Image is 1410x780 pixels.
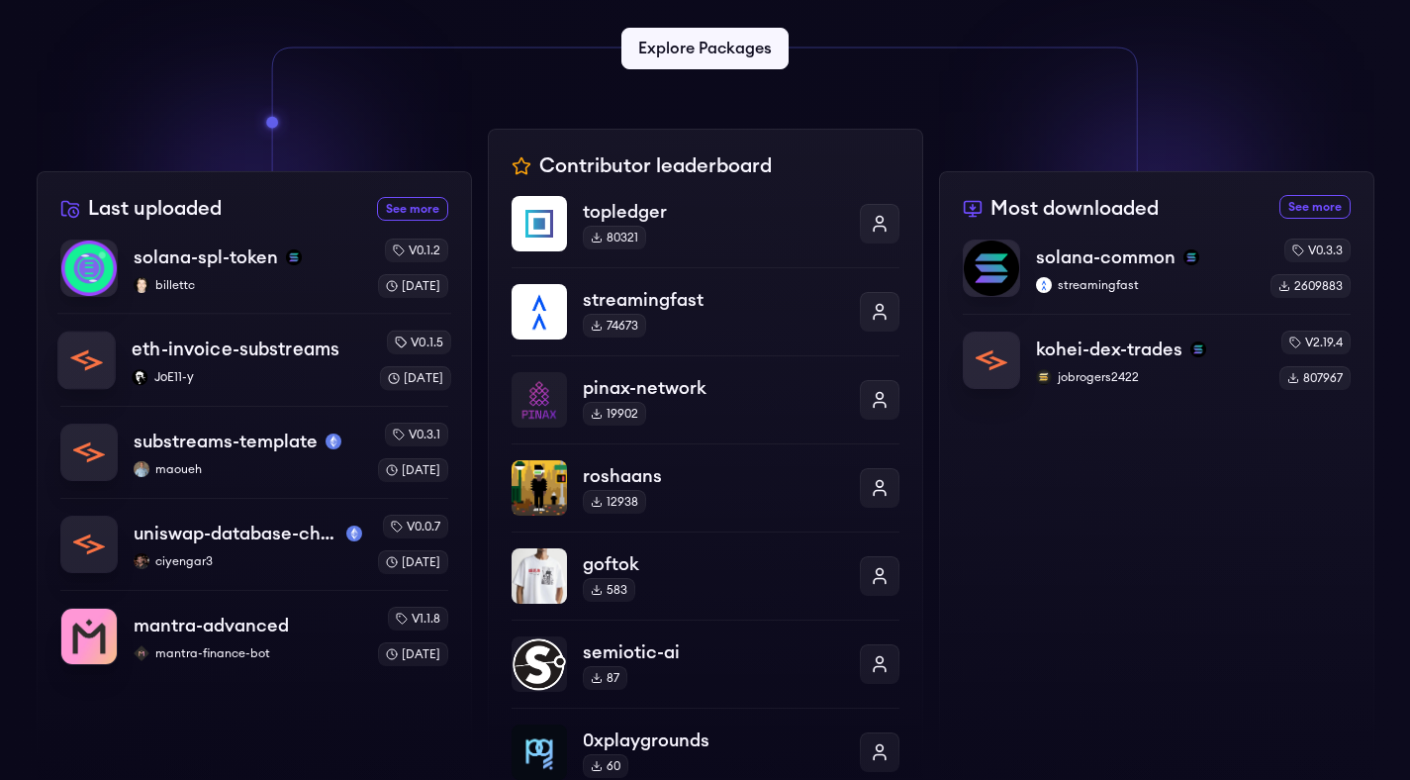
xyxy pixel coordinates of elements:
a: solana-spl-tokensolana-spl-tokensolanabillettcbillettcv0.1.2[DATE] [60,239,448,314]
img: mainnet [326,434,341,449]
img: maoueh [134,461,149,477]
img: goftok [512,548,567,604]
div: v2.19.4 [1281,331,1351,354]
div: [DATE] [378,642,448,666]
p: solana-common [1036,244,1175,271]
img: uniswap-database-changes-mainnet [61,517,117,572]
p: jobrogers2422 [1036,369,1264,385]
div: [DATE] [378,458,448,482]
p: uniswap-database-changes-mainnet [134,520,338,547]
a: semiotic-aisemiotic-ai87 [512,620,899,708]
a: streamingfaststreamingfast74673 [512,267,899,355]
a: See more most downloaded packages [1279,195,1351,219]
p: roshaans [583,462,844,490]
a: goftokgoftok583 [512,532,899,620]
p: mantra-advanced [134,612,289,639]
img: billettc [134,277,149,293]
img: pinax-network [512,372,567,428]
img: solana-spl-token [61,241,117,296]
img: jobrogers2422 [1036,369,1052,385]
div: 583 [583,578,635,602]
p: semiotic-ai [583,638,844,666]
div: 87 [583,666,627,690]
img: 0xplaygrounds [512,725,567,780]
div: 80321 [583,226,646,249]
p: 0xplaygrounds [583,727,844,754]
img: JoE11-y [132,369,147,385]
img: solana [286,249,302,265]
div: 74673 [583,314,646,338]
p: billettc [134,277,362,293]
p: goftok [583,550,844,578]
p: kohei-dex-trades [1036,336,1182,363]
a: substreams-templatesubstreams-templatemainnetmaouehmaouehv0.3.1[DATE] [60,406,448,498]
a: mantra-advancedmantra-advancedmantra-finance-botmantra-finance-botv1.1.8[DATE] [60,590,448,666]
img: substreams-template [61,425,117,480]
a: pinax-networkpinax-network19902 [512,355,899,443]
div: [DATE] [379,366,450,390]
a: topledgertopledger80321 [512,196,899,267]
img: solana [1183,249,1199,265]
div: 2609883 [1270,274,1351,298]
p: substreams-template [134,428,318,455]
p: eth-invoice-substreams [132,336,339,363]
div: v0.1.2 [385,239,448,262]
img: roshaans [512,460,567,516]
div: [DATE] [378,274,448,298]
div: v0.3.3 [1284,239,1351,262]
p: solana-spl-token [134,244,278,271]
a: eth-invoice-substreamseth-invoice-substreamsJoE11-yJoE11-yv0.1.5[DATE] [57,313,451,406]
a: Explore Packages [621,28,789,69]
p: mantra-finance-bot [134,645,362,661]
div: 19902 [583,402,646,426]
div: 12938 [583,490,646,514]
img: mainnet [346,526,362,541]
img: solana [1190,341,1206,357]
img: streamingfast [512,284,567,340]
p: ciyengar3 [134,553,362,569]
p: streamingfast [1036,277,1255,293]
div: 807967 [1279,366,1351,390]
p: topledger [583,198,844,226]
p: JoE11-y [132,369,363,385]
div: v0.3.1 [385,423,448,446]
p: pinax-network [583,374,844,402]
img: semiotic-ai [512,636,567,692]
div: v0.1.5 [386,331,450,354]
a: See more recently uploaded packages [377,197,448,221]
img: mantra-finance-bot [134,645,149,661]
div: 60 [583,754,628,778]
a: kohei-dex-tradeskohei-dex-tradessolanajobrogers2422jobrogers2422v2.19.4807967 [963,314,1351,390]
a: roshaansroshaans12938 [512,443,899,532]
img: topledger [512,196,567,251]
img: solana-common [964,241,1019,296]
div: [DATE] [378,550,448,574]
img: ciyengar3 [134,553,149,569]
img: eth-invoice-substreams [58,333,115,389]
img: mantra-advanced [61,609,117,664]
div: v0.0.7 [383,515,448,538]
div: v1.1.8 [388,607,448,631]
p: streamingfast [583,286,844,314]
a: 0xplaygrounds0xplaygrounds60 [512,708,899,780]
a: solana-commonsolana-commonsolanastreamingfaststreamingfastv0.3.32609883 [963,239,1351,314]
p: maoueh [134,461,362,477]
a: uniswap-database-changes-mainnetuniswap-database-changes-mainnetmainnetciyengar3ciyengar3v0.0.7[D... [60,498,448,590]
img: kohei-dex-trades [964,333,1019,388]
img: streamingfast [1036,277,1052,293]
